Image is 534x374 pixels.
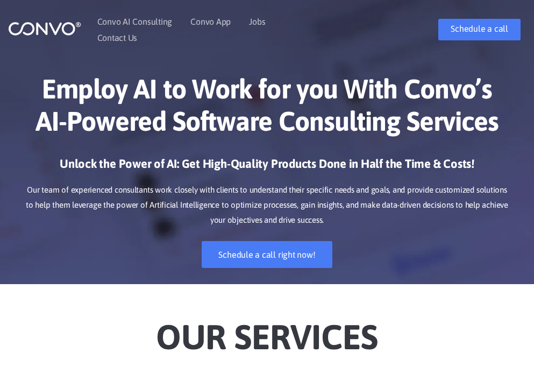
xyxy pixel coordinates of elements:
[190,17,231,26] a: Convo App
[24,182,510,228] p: Our team of experienced consultants work closely with clients to understand their specific needs ...
[97,17,173,26] a: Convo AI Consulting
[202,241,332,268] a: Schedule a call right now!
[24,73,510,145] h1: Employ AI to Work for you With Convo’s AI-Powered Software Consulting Services
[8,21,81,36] img: logo_1.png
[438,19,521,40] a: Schedule a call
[24,156,510,180] h3: Unlock the Power of AI: Get High-Quality Products Done in Half the Time & Costs!
[8,300,526,361] h2: Our Services
[97,33,138,42] a: Contact Us
[249,17,265,26] a: Jobs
